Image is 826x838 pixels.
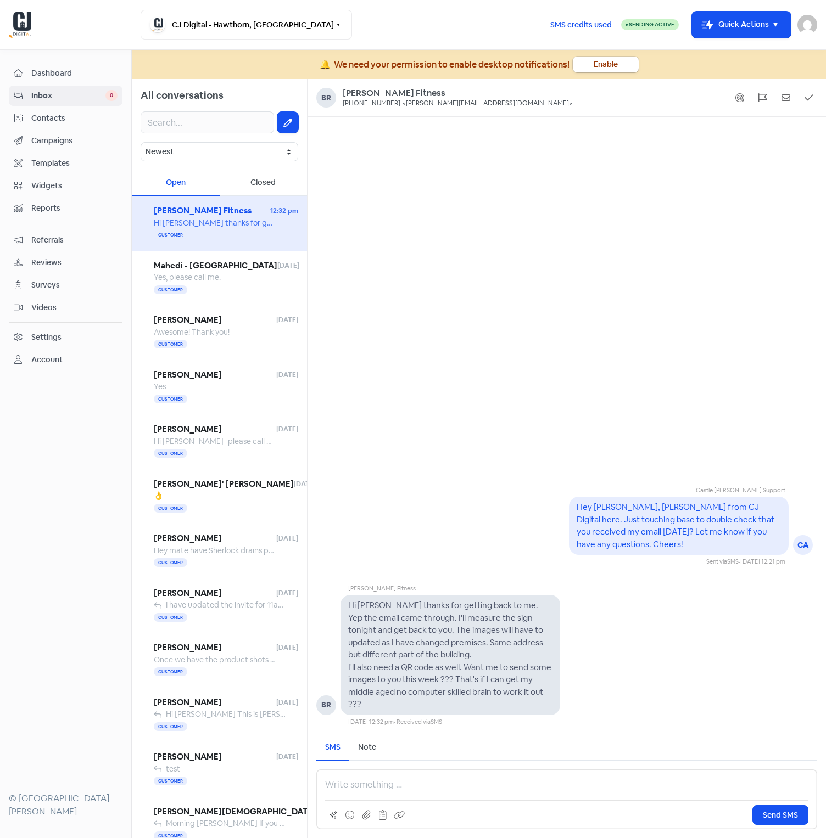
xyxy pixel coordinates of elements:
[276,315,298,325] span: [DATE]
[154,381,166,391] span: Yes
[154,436,372,446] span: Hi [PERSON_NAME]- please call me and I'll do the 2FA with you
[154,504,187,513] span: Customer
[154,478,294,491] span: [PERSON_NAME]' [PERSON_NAME]
[294,479,316,489] span: [DATE]
[154,340,187,348] span: Customer
[358,741,376,753] div: Note
[9,131,122,151] a: Campaigns
[270,206,298,216] span: 12:32 pm
[105,90,118,101] span: 0
[154,532,276,545] span: [PERSON_NAME]
[31,68,118,79] span: Dashboard
[394,717,442,727] div: · Received via
[154,558,187,567] span: Customer
[154,696,276,709] span: [PERSON_NAME]
[31,113,118,124] span: Contacts
[154,285,187,294] span: Customer
[577,502,776,549] pre: Hey [PERSON_NAME], [PERSON_NAME] from CJ Digital here. Just touching base to double check that yo...
[141,111,274,133] input: Search...
[154,272,221,282] span: Yes, please call me.
[31,158,118,169] span: Templates
[9,792,122,818] div: © [GEOGRAPHIC_DATA][PERSON_NAME]
[154,613,187,622] span: Customer
[541,18,621,30] a: SMS credits used
[154,722,187,731] span: Customer
[154,642,276,654] span: [PERSON_NAME]
[9,327,122,347] a: Settings
[141,89,224,102] span: All conversations
[166,600,314,610] span: I have updated the invite for 11am [DATE].
[220,170,308,196] div: Closed
[801,89,817,106] button: Mark as closed
[31,279,118,291] span: Surveys
[154,327,230,337] span: Awesome! Thank you!
[793,535,813,555] div: CA
[132,170,220,196] div: Open
[778,89,794,106] button: Mark as unread
[154,777,187,785] span: Customer
[797,15,817,35] img: User
[132,50,826,79] a: 🔔We need your permission to enable desktop notifications!Enable
[402,99,573,108] div: <[PERSON_NAME][EMAIL_ADDRESS][DOMAIN_NAME]>
[154,751,276,763] span: [PERSON_NAME]
[154,260,277,272] span: Mahedi - [GEOGRAPHIC_DATA]
[9,252,122,273] a: Reviews
[9,153,122,173] a: Templates
[9,198,122,218] a: Reports
[316,88,336,108] div: Br
[316,695,336,715] div: BR
[31,302,118,313] span: Videos
[9,275,122,295] a: Surveys
[325,741,341,753] div: SMS
[343,88,573,99] a: [PERSON_NAME] Fitness
[166,764,180,774] span: test
[276,370,298,380] span: [DATE]
[154,449,187,458] span: Customer
[31,234,118,246] span: Referrals
[348,717,394,727] div: [DATE] 12:32 pm
[621,18,679,31] a: Sending Active
[276,643,298,653] span: [DATE]
[154,395,187,403] span: Customer
[348,600,553,709] pre: Hi [PERSON_NAME] thanks for getting back to me. Yep the email came through. I'll measure the sign...
[154,806,316,818] span: [PERSON_NAME][DEMOGRAPHIC_DATA]
[31,90,105,102] span: Inbox
[31,257,118,268] span: Reviews
[154,667,187,676] span: Customer
[154,314,276,327] span: [PERSON_NAME]
[334,58,570,71] div: We need your permission to enable desktop notifications!
[154,423,276,436] span: [PERSON_NAME]
[9,297,122,318] a: Videos
[550,19,612,31] span: SMS credits used
[9,108,122,128] a: Contacts
[276,424,298,434] span: [DATE]
[31,203,118,214] span: Reports
[320,58,331,71] div: 🔔
[141,10,352,40] button: CJ Digital - Hawthorn, [GEOGRAPHIC_DATA]
[431,718,442,725] span: SMS
[31,135,118,147] span: Campaigns
[154,545,375,555] span: Hey mate have Sherlock drains paid that small ad hoc deposit?
[706,558,740,565] span: Sent via ·
[740,557,785,566] div: [DATE] 12:21 pm
[755,89,771,106] button: Flag conversation
[573,57,639,72] button: Enable
[9,176,122,196] a: Widgets
[276,588,298,598] span: [DATE]
[343,99,400,108] div: [PHONE_NUMBER]
[154,205,270,217] span: [PERSON_NAME] Fitness
[154,230,187,239] span: Customer
[752,805,808,825] button: Send SMS
[31,331,62,343] div: Settings
[276,752,298,762] span: [DATE]
[732,89,748,106] button: Show system messages
[348,584,560,595] div: [PERSON_NAME] Fitness
[9,86,122,106] a: Inbox 0
[31,180,118,192] span: Widgets
[154,369,276,381] span: [PERSON_NAME]
[276,698,298,707] span: [DATE]
[154,587,276,600] span: [PERSON_NAME]
[727,558,739,565] span: SMS
[9,230,122,250] a: Referrals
